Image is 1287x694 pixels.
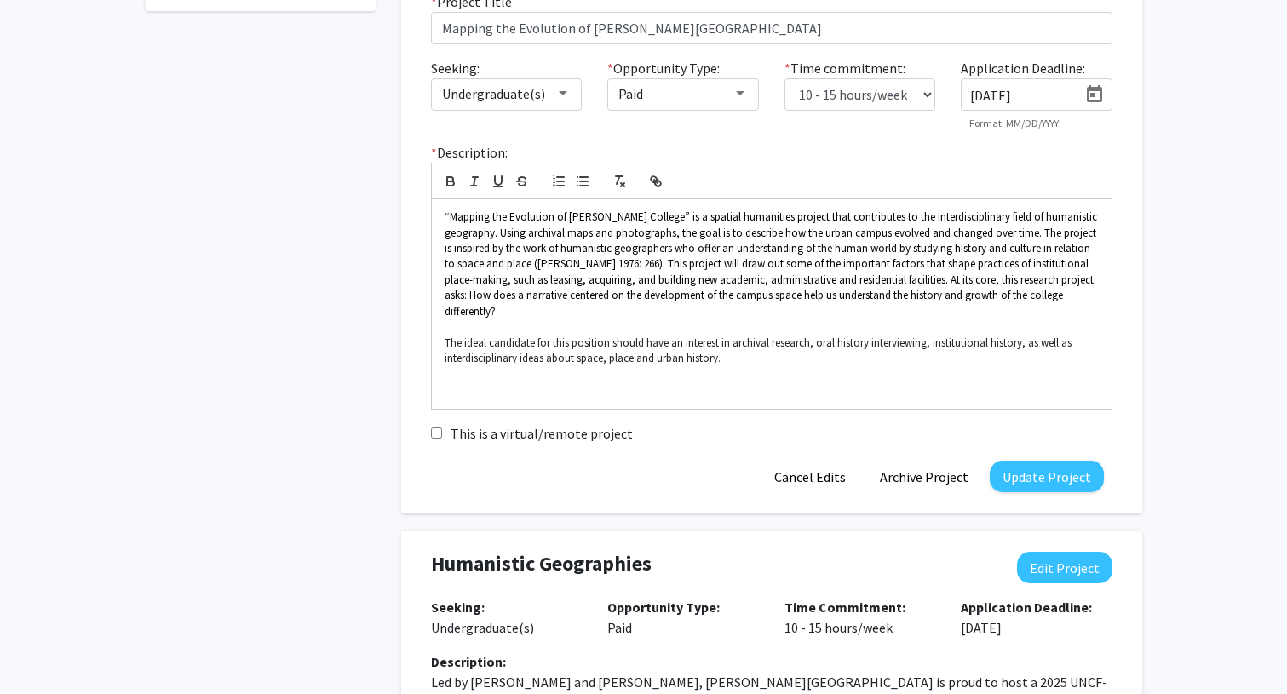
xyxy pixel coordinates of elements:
button: Cancel Edits [761,461,859,492]
button: Archive Project [867,461,981,492]
label: Seeking: [431,58,480,78]
b: Seeking: [431,599,485,616]
b: Time Commitment: [784,599,905,616]
span: “Mapping the Evolution of [PERSON_NAME] College” is a spatial humanities project that contributes... [445,209,1100,318]
label: Opportunity Type: [607,58,720,78]
span: Undergraduate(s) [442,85,545,102]
button: Update Project [990,461,1104,492]
iframe: Chat [13,617,72,681]
span: Paid [618,85,643,102]
p: 10 - 15 hours/week [784,597,936,638]
label: Application Deadline: [961,58,1085,78]
p: Undergraduate(s) [431,597,583,638]
button: Edit Project [1017,552,1112,583]
label: Description: [431,142,508,163]
div: Description: [431,651,1112,672]
button: Open calendar [1077,79,1112,110]
b: Opportunity Type: [607,599,720,616]
p: The ideal candidate for this position should have an interest in archival research, oral history ... [445,336,1099,367]
mat-hint: Format: MM/DD/YYYY [969,118,1059,129]
h4: Humanistic Geographies [431,552,990,576]
b: Application Deadline: [961,599,1092,616]
p: [DATE] [961,597,1112,638]
p: Paid [607,597,759,638]
label: This is a virtual/remote project [451,423,633,444]
label: Time commitment: [784,58,905,78]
